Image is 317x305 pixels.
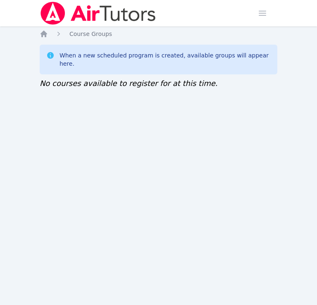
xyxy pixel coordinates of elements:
[60,51,271,68] div: When a new scheduled program is created, available groups will appear here.
[40,79,218,88] span: No courses available to register for at this time.
[69,30,112,38] a: Course Groups
[40,30,277,38] nav: Breadcrumb
[40,2,157,25] img: Air Tutors
[69,31,112,37] span: Course Groups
